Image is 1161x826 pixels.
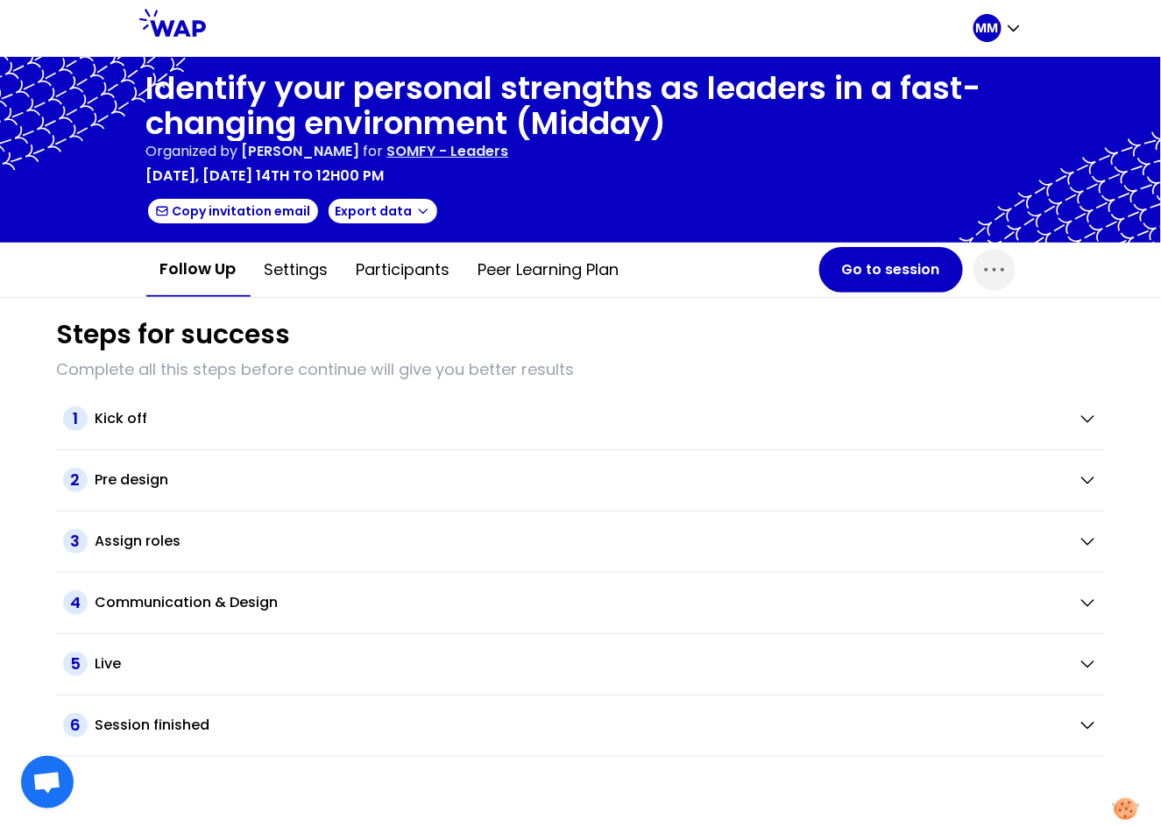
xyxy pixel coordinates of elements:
h2: Kick off [95,408,147,429]
h2: Live [95,653,121,674]
h2: Communication & Design [95,592,278,613]
p: Complete all this steps before continue will give you better results [56,357,1105,382]
div: Ouvrir le chat [21,756,74,808]
button: 5Live [63,652,1098,676]
span: 6 [63,713,88,738]
p: [DATE], [DATE] 14th to 12h00 pm [146,166,385,187]
button: Export data [327,197,439,225]
button: 2Pre design [63,468,1098,492]
button: Peer learning plan [464,244,634,296]
h1: Steps for success [56,319,290,350]
button: Settings [251,244,343,296]
button: 6Session finished [63,713,1098,738]
button: Follow up [146,243,251,297]
h2: Session finished [95,715,209,736]
span: 3 [63,529,88,554]
span: 2 [63,468,88,492]
button: MM [973,14,1023,42]
span: 5 [63,652,88,676]
p: Organized by [146,141,238,162]
p: SOMFY - Leaders [387,141,509,162]
span: [PERSON_NAME] [242,141,360,161]
button: Copy invitation email [146,197,320,225]
button: Go to session [819,247,963,293]
p: MM [976,19,999,37]
button: 3Assign roles [63,529,1098,554]
h2: Pre design [95,469,168,491]
span: 1 [63,406,88,431]
h2: Assign roles [95,531,181,552]
p: for [364,141,384,162]
h1: Identify your personal strengths as leaders in a fast-changing environment (Midday) [146,71,1016,141]
span: 4 [63,590,88,615]
button: 4Communication & Design [63,590,1098,615]
button: 1Kick off [63,406,1098,431]
button: Participants [343,244,464,296]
